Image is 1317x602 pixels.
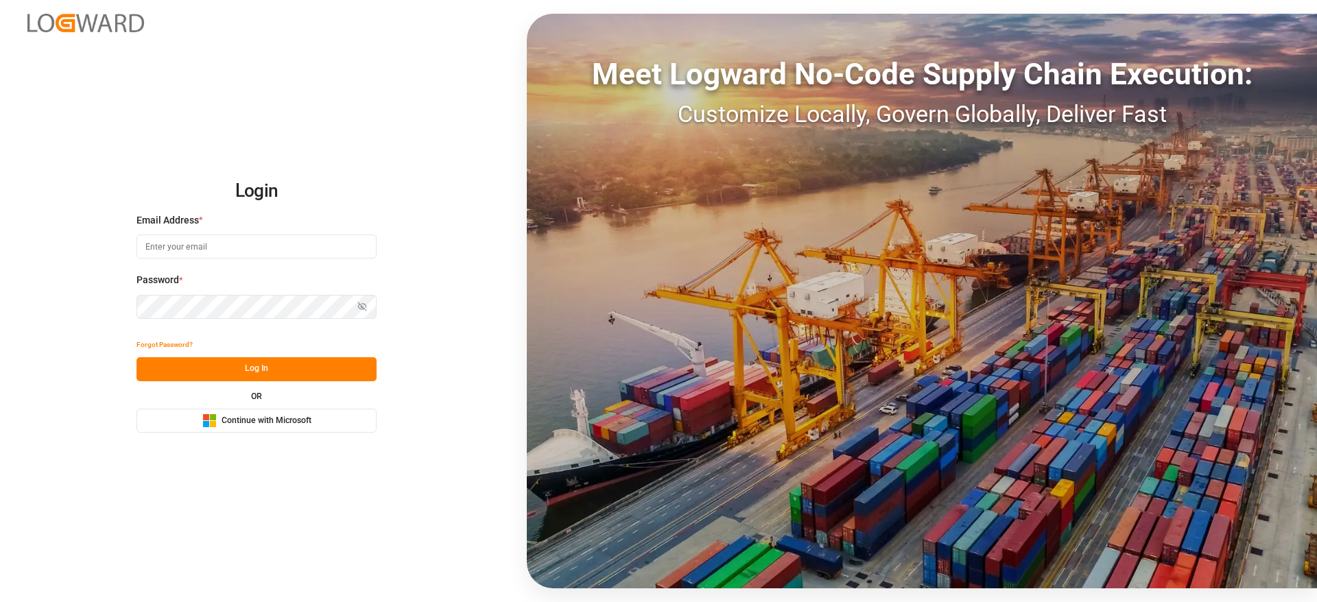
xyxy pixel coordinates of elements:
[137,273,179,287] span: Password
[251,392,262,400] small: OR
[137,409,377,433] button: Continue with Microsoft
[527,51,1317,97] div: Meet Logward No-Code Supply Chain Execution:
[137,333,193,357] button: Forgot Password?
[137,213,199,228] span: Email Address
[27,14,144,32] img: Logward_new_orange.png
[137,234,377,258] input: Enter your email
[222,415,311,427] span: Continue with Microsoft
[137,357,377,381] button: Log In
[527,97,1317,132] div: Customize Locally, Govern Globally, Deliver Fast
[137,169,377,213] h2: Login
